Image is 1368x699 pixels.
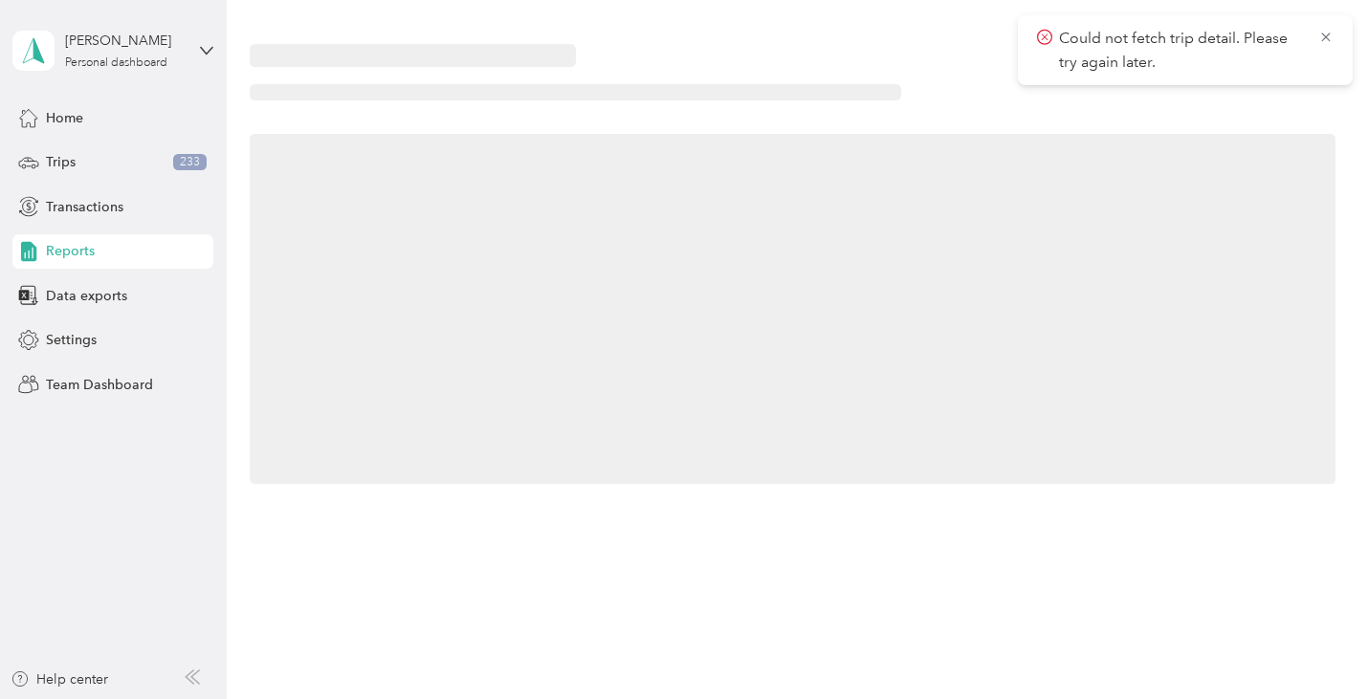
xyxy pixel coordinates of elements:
[11,669,108,689] button: Help center
[46,197,123,217] span: Transactions
[46,330,97,350] span: Settings
[46,375,153,395] span: Team Dashboard
[46,286,127,306] span: Data exports
[65,57,167,69] div: Personal dashboard
[46,152,76,172] span: Trips
[65,31,185,51] div: [PERSON_NAME]
[173,154,207,171] span: 233
[1059,27,1304,74] p: Could not fetch trip detail. Please try again later.
[1261,592,1368,699] iframe: Everlance-gr Chat Button Frame
[46,108,83,128] span: Home
[46,241,95,261] span: Reports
